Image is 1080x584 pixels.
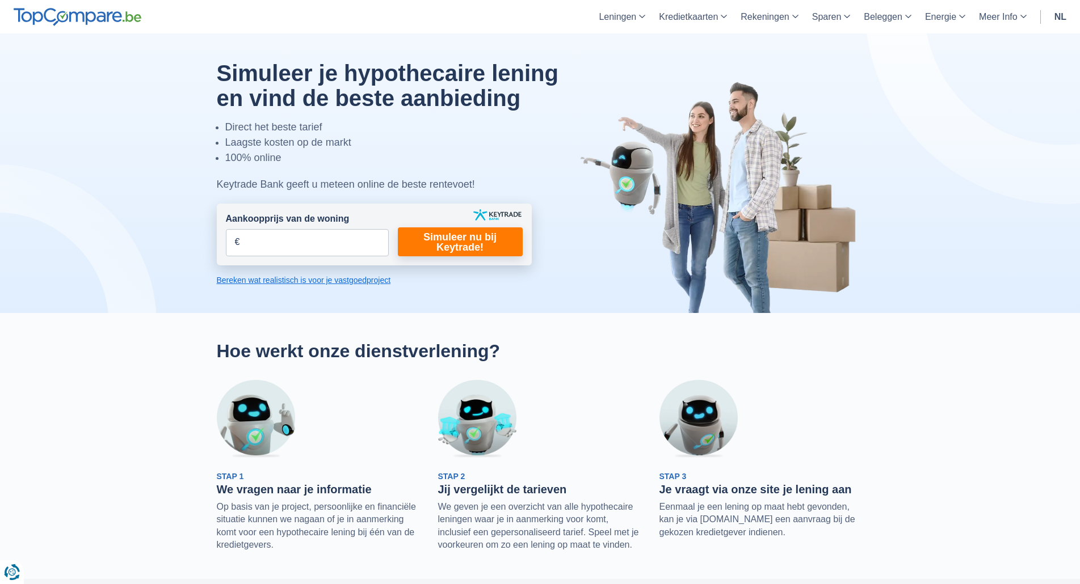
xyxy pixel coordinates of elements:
[14,8,141,26] img: TopCompare
[225,135,587,150] li: Laagste kosten op de markt
[659,472,687,481] span: Stap 3
[217,61,587,111] h1: Simuleer je hypothecaire lening en vind de beste aanbieding
[398,227,523,256] a: Simuleer nu bij Keytrade!
[580,81,864,313] img: image-hero
[217,177,587,192] div: Keytrade Bank geeft u meteen online de beste rentevoet!
[226,213,350,226] label: Aankoopprijs van de woning
[217,380,295,458] img: Stap 1
[217,501,421,552] p: Op basis van je project, persoonlijke en financiële situatie kunnen we nagaan of je in aanmerking...
[438,380,516,458] img: Stap 2
[438,472,465,481] span: Stap 2
[217,483,421,496] h3: We vragen naar je informatie
[225,120,587,135] li: Direct het beste tarief
[217,472,244,481] span: Stap 1
[659,483,864,496] h3: Je vraagt via onze site je lening aan
[217,274,532,286] a: Bereken wat realistisch is voor je vastgoedproject
[659,501,864,539] p: Eenmaal je een lening op maat hebt gevonden, kan je via [DOMAIN_NAME] een aanvraag bij de gekozen...
[438,483,642,496] h3: Jij vergelijkt de tarieven
[217,340,864,362] h2: Hoe werkt onze dienstverlening?
[659,380,738,458] img: Stap 3
[225,150,587,166] li: 100% online
[235,236,240,249] span: €
[438,501,642,552] p: We geven je een overzicht van alle hypothecaire leningen waar je in aanmerking voor komt, inclusi...
[473,209,522,221] img: keytrade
